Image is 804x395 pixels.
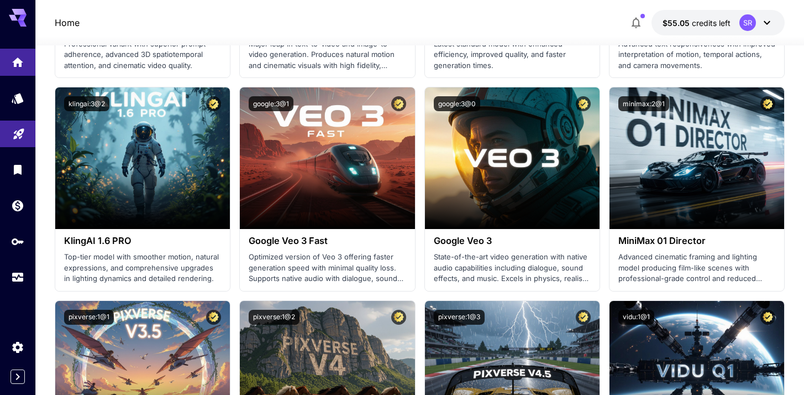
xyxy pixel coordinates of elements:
[391,310,406,325] button: Certified Model – Vetted for best performance and includes a commercial license.
[618,310,654,325] button: vidu:1@1
[206,96,221,111] button: Certified Model – Vetted for best performance and includes a commercial license.
[249,310,299,325] button: pixverse:1@2
[240,87,414,229] img: alt
[760,96,775,111] button: Certified Model – Vetted for best performance and includes a commercial license.
[11,91,24,105] div: Models
[651,10,785,35] button: $55.05SR
[576,96,591,111] button: Certified Model – Vetted for best performance and includes a commercial license.
[11,52,24,66] div: Home
[64,236,221,246] h3: KlingAI 1.6 PRO
[249,39,406,71] p: Major leap in text-to-video and image-to-video generation. Produces natural motion and cinematic ...
[434,252,591,284] p: State-of-the-art video generation with native audio capabilities including dialogue, sound effect...
[739,14,756,31] div: SR
[10,370,25,384] button: Expand sidebar
[434,96,480,111] button: google:3@0
[64,310,114,325] button: pixverse:1@1
[11,163,24,176] div: Library
[692,18,731,28] span: credits left
[55,16,80,29] a: Home
[618,96,669,111] button: minimax:2@1
[434,236,591,246] h3: Google Veo 3
[249,236,406,246] h3: Google Veo 3 Fast
[434,39,591,71] p: Latest standard model with enhanced efficiency, improved quality, and faster generation times.
[391,96,406,111] button: Certified Model – Vetted for best performance and includes a commercial license.
[618,39,775,71] p: Advanced text responsiveness with improved interpretation of motion, temporal actions, and camera...
[64,39,221,71] p: Professional variant with superior prompt adherence, advanced 3D spatiotemporal attention, and ci...
[618,236,775,246] h3: MiniMax 01 Director
[55,16,80,29] nav: breadcrumb
[11,271,24,284] div: Usage
[11,199,24,212] div: Wallet
[618,252,775,284] p: Advanced cinematic framing and lighting model producing film-like scenes with professional-grade ...
[55,87,230,229] img: alt
[425,87,600,229] img: alt
[760,310,775,325] button: Certified Model – Vetted for best performance and includes a commercial license.
[64,96,109,111] button: klingai:3@2
[11,235,24,248] div: API Keys
[249,252,406,284] p: Optimized version of Veo 3 offering faster generation speed with minimal quality loss. Supports n...
[206,310,221,325] button: Certified Model – Vetted for best performance and includes a commercial license.
[663,17,731,29] div: $55.05
[11,340,24,354] div: Settings
[663,18,692,28] span: $55.05
[576,310,591,325] button: Certified Model – Vetted for best performance and includes a commercial license.
[609,87,784,229] img: alt
[249,96,293,111] button: google:3@1
[434,310,485,325] button: pixverse:1@3
[12,124,25,138] div: Playground
[64,252,221,284] p: Top-tier model with smoother motion, natural expressions, and comprehensive upgrades in lighting ...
